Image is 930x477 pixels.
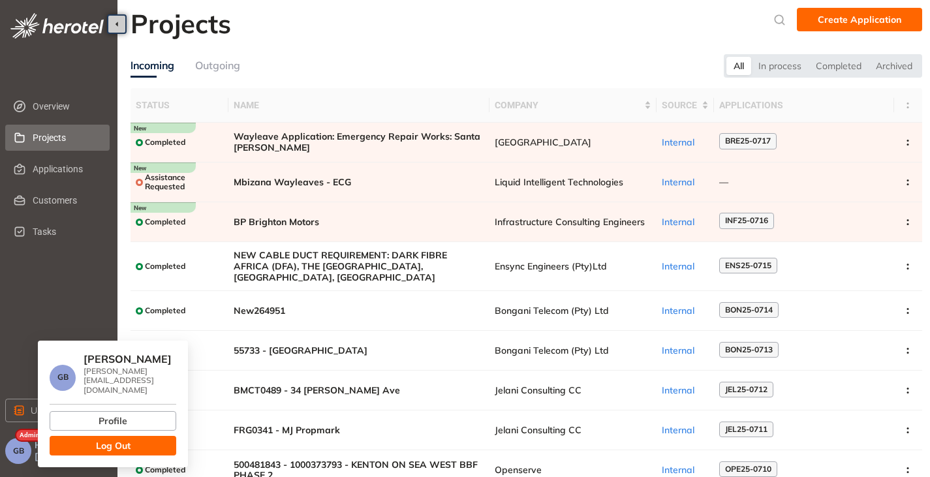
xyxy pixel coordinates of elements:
span: BON25-0714 [725,305,773,315]
div: Internal [662,465,709,476]
span: BRE25-0717 [725,136,771,146]
th: Name [228,88,489,123]
span: Ensync Engineers (Pty)Ltd [495,261,651,272]
div: Internal [662,345,709,356]
span: Completed [145,217,185,226]
span: Company [495,98,642,112]
span: Create Application [818,12,901,27]
div: Internal [662,261,709,272]
th: Company [489,88,657,123]
button: Create Application [797,8,922,31]
div: Internal [662,385,709,396]
span: GB [57,373,69,382]
span: Customers [33,187,99,213]
img: logo [10,13,104,38]
span: JEL25-0712 [725,385,767,394]
span: Completed [145,262,185,271]
span: GB [13,446,24,455]
button: Log Out [50,436,176,455]
span: Bongani Telecom (Pty) Ltd [495,345,651,356]
div: Outgoing [195,57,240,74]
span: Wayleave Application: Emergency Repair Works: Santa [PERSON_NAME] [234,131,484,153]
span: BMCT0489 - 34 [PERSON_NAME] Ave [234,385,484,396]
th: Source [657,88,714,123]
span: Tasks [33,219,99,245]
span: Jelani Consulting CC [495,425,651,436]
span: Assistance Requested [145,173,223,192]
span: Openserve [495,465,651,476]
span: Profile [99,414,127,428]
button: GB [5,438,31,464]
span: Mbizana Wayleaves - ECG [234,177,484,188]
div: Internal [662,217,709,228]
span: Source [662,98,699,112]
span: OPE25-0710 [725,465,771,474]
h2: Projects [131,8,231,39]
span: New264951 [234,305,484,316]
span: Completed [145,465,185,474]
span: INF25-0716 [725,216,768,225]
span: — [719,177,728,188]
span: 55733 - [GEOGRAPHIC_DATA] [234,345,484,356]
div: [PERSON_NAME][EMAIL_ADDRESS][DOMAIN_NAME] [84,367,176,395]
span: FRG0341 - MJ Propmark [234,425,484,436]
th: Status [131,88,228,123]
div: Internal [662,305,709,316]
span: Liquid Intelligent Technologies [495,177,651,188]
span: Infrastructure Consulting Engineers [495,217,651,228]
span: BP Brighton Motors [234,217,484,228]
span: Projects [33,125,99,151]
span: Completed [145,138,185,147]
span: Applications [33,156,99,182]
span: Overview [33,93,99,119]
span: NEW CABLE DUCT REQUIREMENT: DARK FIBRE AFRICA (DFA), THE [GEOGRAPHIC_DATA], [GEOGRAPHIC_DATA], [G... [234,250,484,283]
span: Bongani Telecom (Pty) Ltd [495,305,651,316]
div: Internal [662,425,709,436]
span: [PERSON_NAME] [84,352,172,365]
span: Log Out [96,439,131,453]
div: Internal [662,137,709,148]
span: [GEOGRAPHIC_DATA] [495,137,651,148]
span: Jelani Consulting CC [495,385,651,396]
div: In process [751,57,809,75]
div: All [726,57,751,75]
span: JEL25-0711 [725,425,767,434]
th: Applications [714,88,894,123]
div: Completed [809,57,869,75]
span: Completed [145,306,185,315]
button: Profile [50,411,176,431]
span: Hi, [PERSON_NAME] [35,440,112,462]
div: Archived [869,57,920,75]
span: BON25-0713 [725,345,773,354]
div: Internal [662,177,709,188]
div: Incoming [131,57,174,74]
span: ENS25-0715 [725,261,771,270]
